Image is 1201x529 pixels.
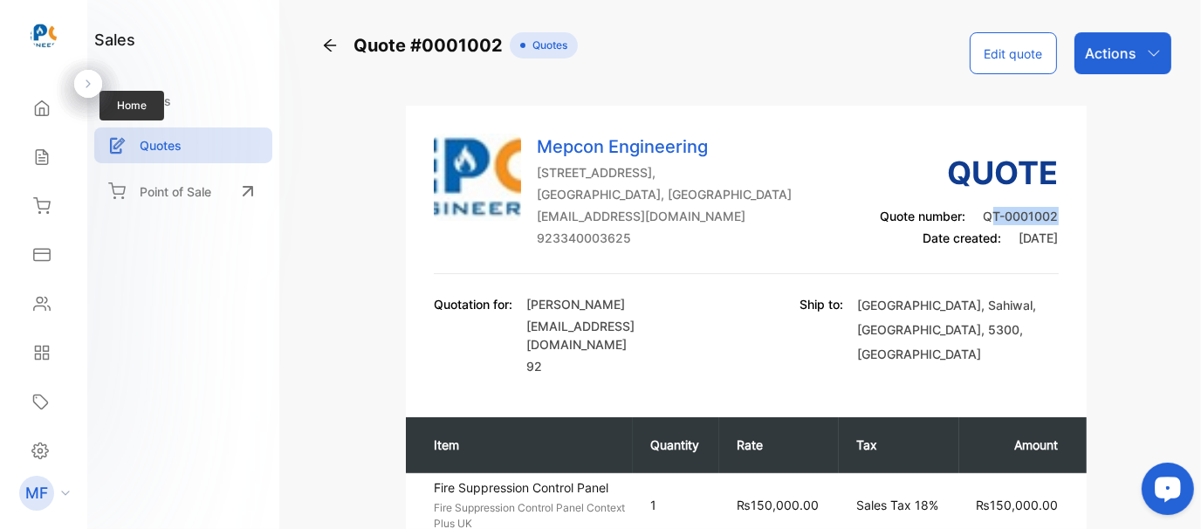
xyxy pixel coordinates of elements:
p: Quotes [140,136,182,155]
p: Ship to: [800,295,844,379]
span: , 5300 [982,322,1020,337]
p: 92 [526,357,727,375]
span: Quotes [525,38,567,53]
span: ₨150,000.00 [737,498,819,512]
span: QT-0001002 [984,209,1059,223]
p: Date created: [881,229,1059,247]
a: Sales [94,83,272,119]
p: Item [434,436,615,454]
h1: sales [94,28,135,52]
button: Edit quote [970,32,1057,74]
p: Fire Suppression Control Panel [434,478,632,497]
button: Actions [1074,32,1171,74]
p: Sales Tax 18% [856,496,942,514]
p: Quotation for: [434,295,512,313]
span: [DATE] [1019,230,1059,245]
p: [GEOGRAPHIC_DATA], [GEOGRAPHIC_DATA] [537,185,792,203]
p: Quote number: [881,207,1059,225]
p: [EMAIL_ADDRESS][DOMAIN_NAME] [537,207,792,225]
span: Home [100,91,164,120]
p: [PERSON_NAME] [526,295,727,313]
p: Actions [1085,43,1136,64]
p: 1 [650,496,702,514]
p: Tax [856,436,942,454]
p: Point of Sale [140,182,211,201]
img: Company Logo [434,134,521,221]
p: [EMAIL_ADDRESS][DOMAIN_NAME] [526,317,727,354]
span: Quote #0001002 [353,32,510,58]
p: Rate [737,436,822,454]
iframe: LiveChat chat widget [1128,456,1201,529]
p: [STREET_ADDRESS], [537,163,792,182]
span: [GEOGRAPHIC_DATA] [858,298,982,313]
span: ₨150,000.00 [977,498,1059,512]
a: Point of Sale [94,172,272,210]
p: Mepcon Engineering [537,134,792,160]
h3: Quote [881,149,1059,196]
a: Quotes [94,127,272,163]
span: , Sahiwal [982,298,1033,313]
p: Amount [977,436,1059,454]
p: MF [25,482,48,505]
p: 923340003625 [537,229,792,247]
img: logo [31,23,57,49]
p: Quantity [650,436,702,454]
